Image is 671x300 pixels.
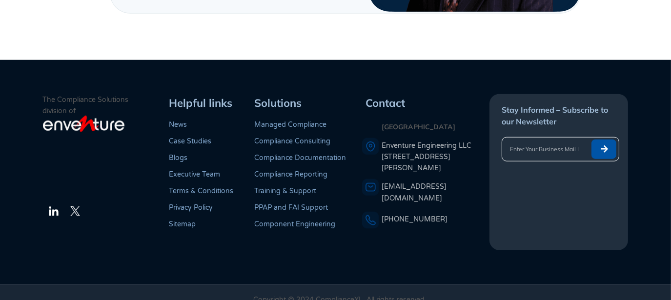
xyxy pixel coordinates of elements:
span: Contact [366,96,405,110]
a: Executive Team [169,170,221,179]
a: Enventure Engineering LLC[STREET_ADDRESS][PERSON_NAME] [382,140,488,174]
a: Compliance Reporting [254,170,327,179]
a: Blogs [169,154,188,162]
a: Managed Compliance [254,120,326,129]
a: Component Engineering [254,220,335,228]
img: An envelope representing an email [362,179,379,196]
img: A pin icon representing a location [362,138,379,155]
a: Training & Support [254,187,316,195]
span: Helpful links [169,96,233,110]
a: Case Studies [169,137,212,145]
img: The LinkedIn Logo [48,205,60,217]
span: Solutions [254,96,302,110]
span: Stay Informed – Subscribe to our Newsletter [502,105,608,126]
p: The Compliance Solutions division of [43,94,166,117]
a: [EMAIL_ADDRESS][DOMAIN_NAME] [382,182,447,202]
a: Compliance Documentation [254,154,346,162]
a: Privacy Policy [169,203,213,212]
a: Compliance Consulting [254,137,330,145]
a: Terms & Conditions [169,187,234,195]
a: News [169,120,187,129]
a: [PHONE_NUMBER] [382,215,447,223]
a: PPAP and FAI Support [254,203,328,212]
img: enventure-light-logo_s [43,115,124,133]
img: A phone icon representing a telephone number [362,212,379,229]
strong: [GEOGRAPHIC_DATA] [382,122,455,131]
input: Enter Your Business Mail ID [502,140,587,159]
a: Sitemap [169,220,196,228]
img: The Twitter Logo [70,206,80,216]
